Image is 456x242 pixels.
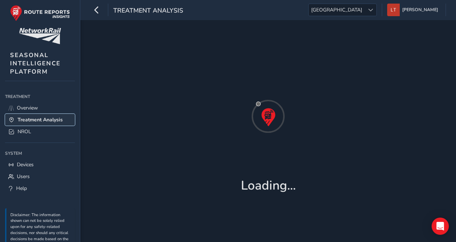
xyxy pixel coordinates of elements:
[5,159,75,171] a: Devices
[5,114,75,126] a: Treatment Analysis
[387,4,441,16] button: [PERSON_NAME]
[309,4,365,16] span: [GEOGRAPHIC_DATA]
[17,161,34,168] span: Devices
[10,51,61,76] span: SEASONAL INTELLIGENCE PLATFORM
[17,173,30,180] span: Users
[17,104,38,111] span: Overview
[5,126,75,138] a: NROL
[5,148,75,159] div: System
[5,102,75,114] a: Overview
[241,178,296,193] h1: Loading...
[113,6,183,16] span: Treatment Analysis
[10,5,70,21] img: rr logo
[16,185,27,192] span: Help
[18,116,63,123] span: Treatment Analysis
[432,218,449,235] div: Open Intercom Messenger
[5,182,75,194] a: Help
[18,128,31,135] span: NROL
[5,91,75,102] div: Treatment
[387,4,400,16] img: diamond-layout
[402,4,438,16] span: [PERSON_NAME]
[5,171,75,182] a: Users
[19,28,61,44] img: customer logo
